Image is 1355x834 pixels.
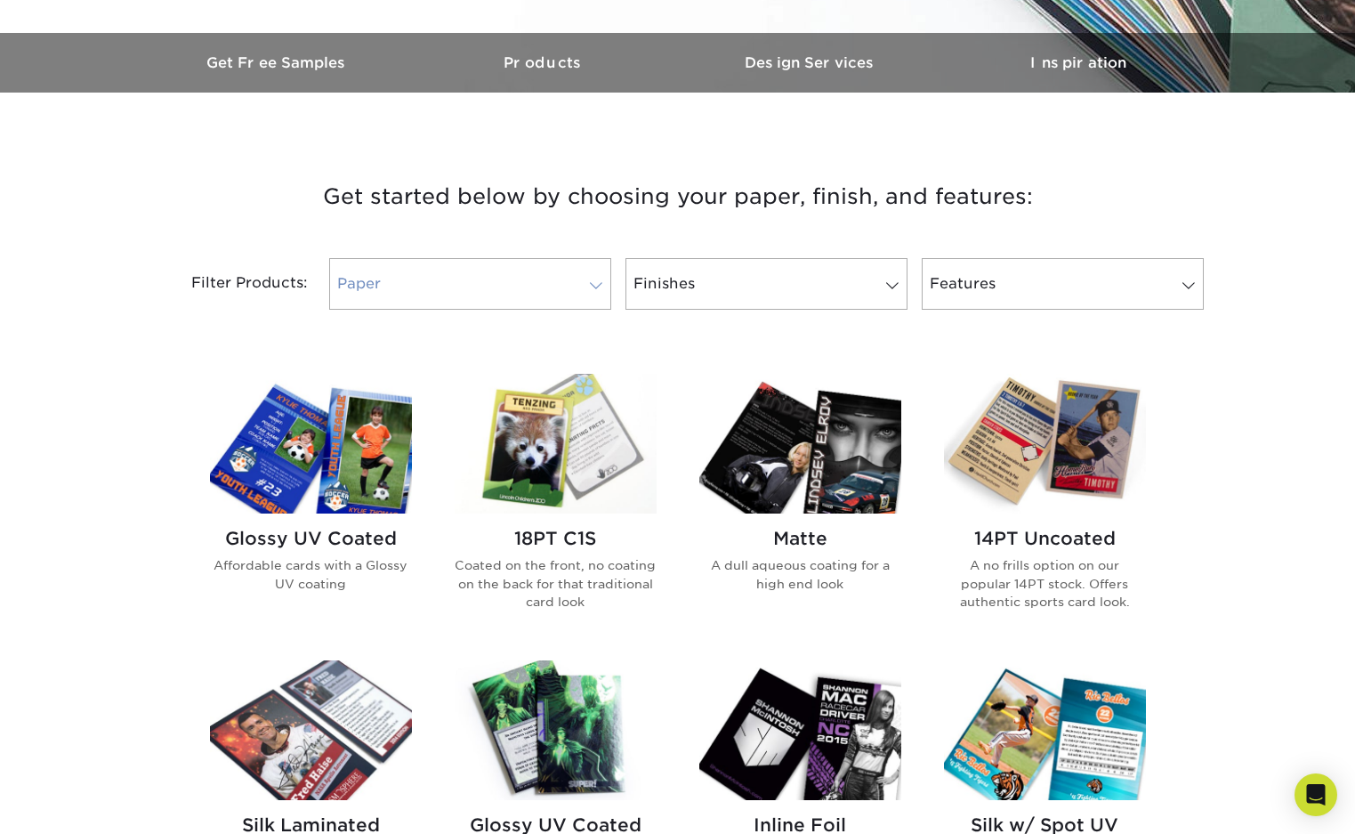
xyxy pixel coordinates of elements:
[210,374,412,514] img: Glossy UV Coated Trading Cards
[699,660,901,800] img: Inline Foil Trading Cards
[455,556,657,611] p: Coated on the front, no coating on the back for that traditional card look
[455,528,657,549] h2: 18PT C1S
[625,258,907,310] a: Finishes
[329,258,611,310] a: Paper
[455,374,657,639] a: 18PT C1S Trading Cards 18PT C1S Coated on the front, no coating on the back for that traditional ...
[144,258,322,310] div: Filter Products:
[699,374,901,639] a: Matte Trading Cards Matte A dull aqueous coating for a high end look
[699,528,901,549] h2: Matte
[699,556,901,593] p: A dull aqueous coating for a high end look
[922,258,1204,310] a: Features
[210,556,412,593] p: Affordable cards with a Glossy UV coating
[944,528,1146,549] h2: 14PT Uncoated
[210,660,412,800] img: Silk Laminated Trading Cards
[210,374,412,639] a: Glossy UV Coated Trading Cards Glossy UV Coated Affordable cards with a Glossy UV coating
[144,33,411,93] a: Get Free Samples
[157,157,1198,237] h3: Get started below by choosing your paper, finish, and features:
[944,374,1146,514] img: 14PT Uncoated Trading Cards
[455,660,657,800] img: Glossy UV Coated w/ Inline Foil Trading Cards
[945,54,1212,71] h3: Inspiration
[411,33,678,93] a: Products
[944,660,1146,800] img: Silk w/ Spot UV Trading Cards
[1295,773,1337,816] div: Open Intercom Messenger
[699,374,901,514] img: Matte Trading Cards
[678,33,945,93] a: Design Services
[678,54,945,71] h3: Design Services
[411,54,678,71] h3: Products
[944,374,1146,639] a: 14PT Uncoated Trading Cards 14PT Uncoated A no frills option on our popular 14PT stock. Offers au...
[144,54,411,71] h3: Get Free Samples
[455,374,657,514] img: 18PT C1S Trading Cards
[210,528,412,549] h2: Glossy UV Coated
[945,33,1212,93] a: Inspiration
[944,556,1146,611] p: A no frills option on our popular 14PT stock. Offers authentic sports card look.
